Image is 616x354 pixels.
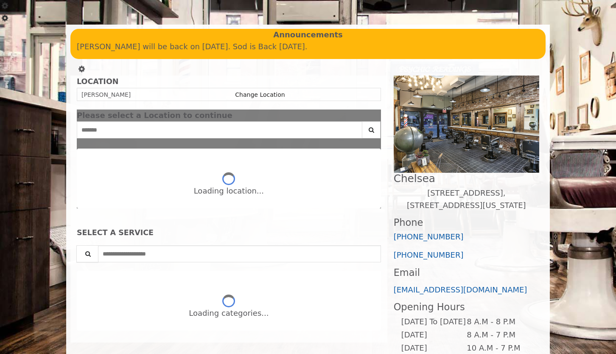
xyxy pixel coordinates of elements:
[189,307,269,320] div: Loading categories...
[394,173,539,184] h2: Chelsea
[394,232,464,241] a: [PHONE_NUMBER]
[394,217,539,228] h3: Phone
[367,127,376,133] i: Search button
[401,315,466,329] td: [DATE] To [DATE]
[394,267,539,278] h3: Email
[466,315,532,329] td: 8 A.M - 8 P.M
[235,91,285,98] a: Change Location
[77,121,381,143] div: Center Select
[466,329,532,342] td: 8 A.M - 7 P.M
[76,245,98,262] button: Service Search
[394,285,527,294] a: [EMAIL_ADDRESS][DOMAIN_NAME]
[77,77,118,86] b: LOCATION
[77,229,381,237] div: SELECT A SERVICE
[81,91,131,98] span: [PERSON_NAME]
[394,250,464,259] a: [PHONE_NUMBER]
[77,121,362,138] input: Search Center
[77,111,232,120] span: Please select a Location to continue
[77,41,539,53] p: [PERSON_NAME] will be back on [DATE]. Sod is Back [DATE].
[394,302,539,312] h3: Opening Hours
[394,187,539,212] p: [STREET_ADDRESS],[STREET_ADDRESS][US_STATE]
[194,185,264,197] div: Loading location...
[273,29,343,41] b: Announcements
[368,112,381,118] button: close dialog
[401,329,466,342] td: [DATE]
